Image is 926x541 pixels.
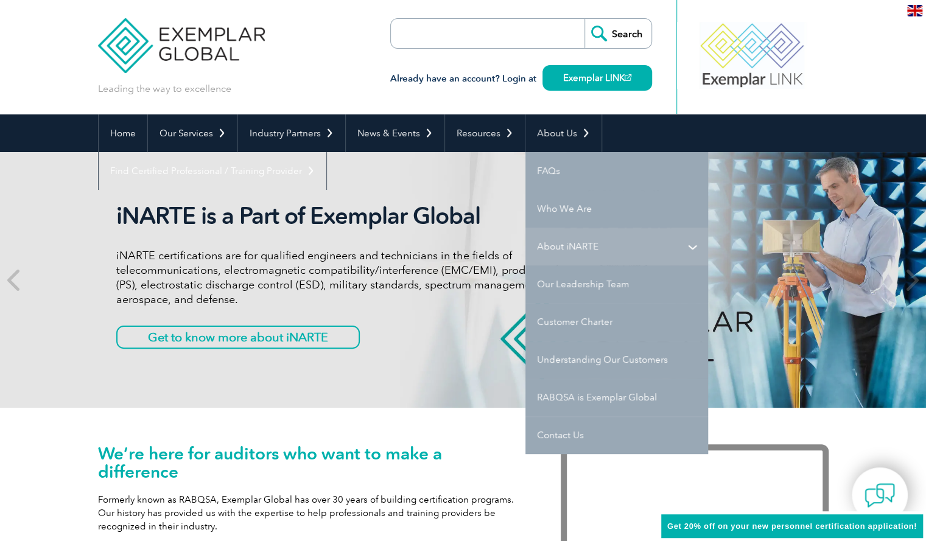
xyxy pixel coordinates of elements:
a: Get to know more about iNARTE [116,326,360,349]
img: open_square.png [625,74,631,81]
p: iNARTE certifications are for qualified engineers and technicians in the fields of telecommunicat... [116,248,573,307]
a: Industry Partners [238,114,345,152]
input: Search [584,19,651,48]
h1: We’re here for auditors who want to make a difference [98,444,524,481]
h3: Already have an account? Login at [390,71,652,86]
a: Understanding Our Customers [525,341,708,379]
p: Formerly known as RABQSA, Exemplar Global has over 30 years of building certification programs. O... [98,493,524,533]
a: News & Events [346,114,444,152]
a: Exemplar LINK [542,65,652,91]
img: en [907,5,922,16]
a: Find Certified Professional / Training Provider [99,152,326,190]
a: Home [99,114,147,152]
a: About iNARTE [525,228,708,265]
p: Leading the way to excellence [98,82,231,96]
span: Get 20% off on your new personnel certification application! [667,522,917,531]
a: Contact Us [525,416,708,454]
a: Our Services [148,114,237,152]
a: Customer Charter [525,303,708,341]
a: About Us [525,114,602,152]
a: Who We Are [525,190,708,228]
img: contact-chat.png [865,480,895,511]
a: Resources [445,114,525,152]
h2: iNARTE is a Part of Exemplar Global [116,202,573,230]
a: FAQs [525,152,708,190]
a: Our Leadership Team [525,265,708,303]
a: RABQSA is Exemplar Global [525,379,708,416]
